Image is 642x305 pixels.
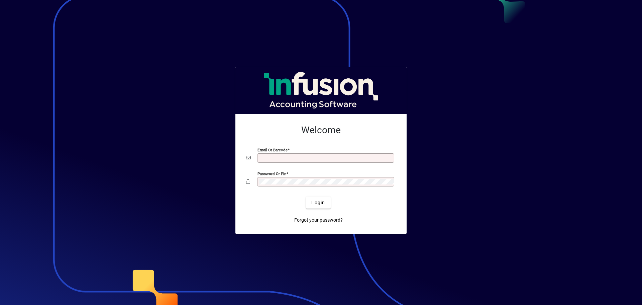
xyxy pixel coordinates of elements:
[311,199,325,206] span: Login
[294,217,343,224] span: Forgot your password?
[246,125,396,136] h2: Welcome
[257,171,286,176] mat-label: Password or Pin
[306,197,330,209] button: Login
[292,214,345,226] a: Forgot your password?
[257,148,288,152] mat-label: Email or Barcode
